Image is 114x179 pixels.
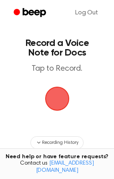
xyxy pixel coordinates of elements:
p: Tap to Record. [14,64,100,74]
span: Recording History [42,139,78,146]
img: Beep Logo [45,87,69,111]
a: Log Out [67,3,106,22]
a: Beep [8,5,53,21]
a: [EMAIL_ADDRESS][DOMAIN_NAME] [36,161,94,173]
button: Recording History [30,136,83,149]
h1: Record a Voice Note for Docs [14,38,100,58]
span: Contact us [5,160,109,174]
